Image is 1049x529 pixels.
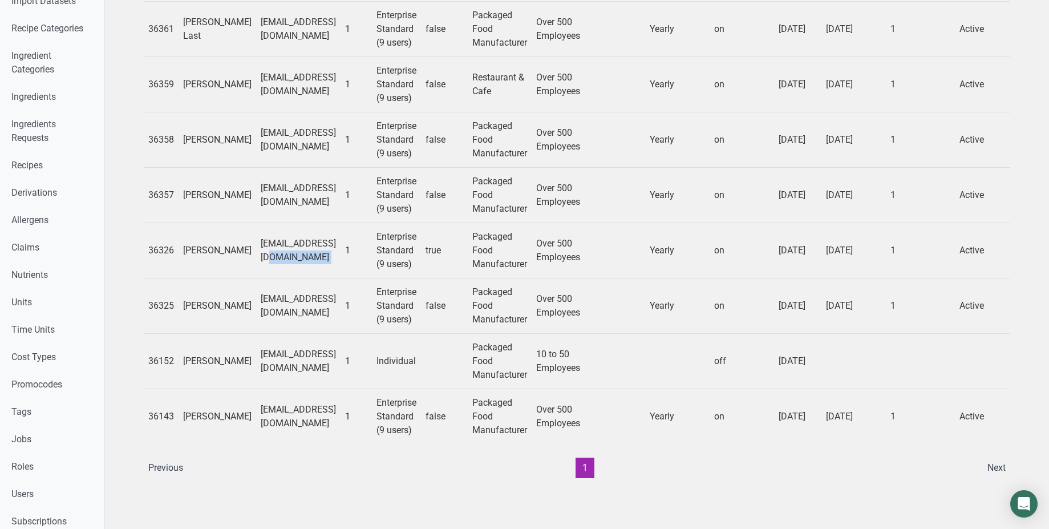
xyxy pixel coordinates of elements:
[341,112,372,167] td: 1
[886,56,955,112] td: 1
[256,278,341,333] td: [EMAIL_ADDRESS][DOMAIN_NAME]
[774,278,821,333] td: [DATE]
[341,167,372,223] td: 1
[256,223,341,278] td: [EMAIL_ADDRESS][DOMAIN_NAME]
[256,333,341,389] td: [EMAIL_ADDRESS][DOMAIN_NAME]
[532,223,585,278] td: Over 500 Employees
[468,1,532,56] td: Packaged Food Manufacturer
[774,112,821,167] td: [DATE]
[886,112,955,167] td: 1
[421,389,468,444] td: false
[710,1,774,56] td: on
[372,278,421,333] td: Enterprise Standard (9 users)
[532,1,585,56] td: Over 500 Employees
[341,1,372,56] td: 1
[645,223,710,278] td: Yearly
[179,278,256,333] td: [PERSON_NAME]
[468,112,532,167] td: Packaged Food Manufacturer
[179,389,256,444] td: [PERSON_NAME]
[179,223,256,278] td: [PERSON_NAME]
[179,167,256,223] td: [PERSON_NAME]
[256,389,341,444] td: [EMAIL_ADDRESS][DOMAIN_NAME]
[468,278,532,333] td: Packaged Food Manufacturer
[576,458,594,478] button: 1
[774,1,821,56] td: [DATE]
[144,278,179,333] td: 36325
[372,223,421,278] td: Enterprise Standard (9 users)
[774,223,821,278] td: [DATE]
[468,333,532,389] td: Packaged Food Manufacturer
[144,333,179,389] td: 36152
[144,223,179,278] td: 36326
[144,112,179,167] td: 36358
[886,389,955,444] td: 1
[645,278,710,333] td: Yearly
[341,223,372,278] td: 1
[710,112,774,167] td: on
[710,167,774,223] td: on
[372,167,421,223] td: Enterprise Standard (9 users)
[372,333,421,389] td: Individual
[710,223,774,278] td: on
[645,1,710,56] td: Yearly
[179,112,256,167] td: [PERSON_NAME]
[372,112,421,167] td: Enterprise Standard (9 users)
[179,56,256,112] td: [PERSON_NAME]
[774,56,821,112] td: [DATE]
[886,1,955,56] td: 1
[774,333,821,389] td: [DATE]
[886,167,955,223] td: 1
[256,1,341,56] td: [EMAIL_ADDRESS][DOMAIN_NAME]
[468,223,532,278] td: Packaged Food Manufacturer
[955,223,1019,278] td: Active
[955,1,1019,56] td: Active
[955,389,1019,444] td: Active
[710,389,774,444] td: on
[955,56,1019,112] td: Active
[144,389,179,444] td: 36143
[532,167,585,223] td: Over 500 Employees
[341,333,372,389] td: 1
[886,278,955,333] td: 1
[532,333,585,389] td: 10 to 50 Employees
[372,1,421,56] td: Enterprise Standard (9 users)
[144,1,179,56] td: 36361
[421,112,468,167] td: false
[341,56,372,112] td: 1
[821,167,886,223] td: [DATE]
[144,167,179,223] td: 36357
[774,167,821,223] td: [DATE]
[774,389,821,444] td: [DATE]
[256,167,341,223] td: [EMAIL_ADDRESS][DOMAIN_NAME]
[468,167,532,223] td: Packaged Food Manufacturer
[821,223,886,278] td: [DATE]
[179,1,256,56] td: [PERSON_NAME] Last
[645,167,710,223] td: Yearly
[645,112,710,167] td: Yearly
[532,112,585,167] td: Over 500 Employees
[468,389,532,444] td: Packaged Food Manufacturer
[645,56,710,112] td: Yearly
[821,389,886,444] td: [DATE]
[532,56,585,112] td: Over 500 Employees
[710,333,774,389] td: off
[710,56,774,112] td: on
[421,1,468,56] td: false
[179,333,256,389] td: [PERSON_NAME]
[532,278,585,333] td: Over 500 Employees
[955,278,1019,333] td: Active
[256,112,341,167] td: [EMAIL_ADDRESS][DOMAIN_NAME]
[421,278,468,333] td: false
[341,278,372,333] td: 1
[645,389,710,444] td: Yearly
[821,112,886,167] td: [DATE]
[421,56,468,112] td: false
[821,56,886,112] td: [DATE]
[341,389,372,444] td: 1
[955,112,1019,167] td: Active
[421,223,468,278] td: true
[532,389,585,444] td: Over 500 Employees
[955,167,1019,223] td: Active
[144,56,179,112] td: 36359
[144,458,1010,478] div: Page navigation example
